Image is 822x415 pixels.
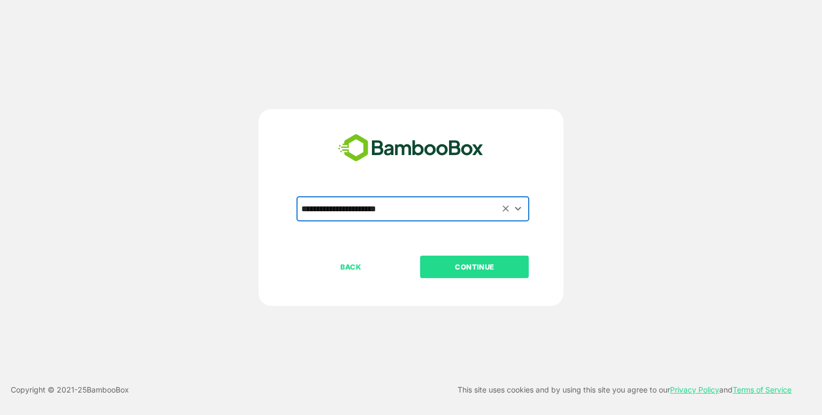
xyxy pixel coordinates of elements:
button: Clear [500,203,512,215]
a: Privacy Policy [670,385,719,394]
p: CONTINUE [421,261,528,273]
button: BACK [296,256,405,278]
p: Copyright © 2021- 25 BambooBox [11,383,129,396]
button: CONTINUE [420,256,529,278]
p: BACK [298,261,405,273]
button: Open [511,202,526,216]
img: bamboobox [332,130,489,166]
a: Terms of Service [733,385,791,394]
p: This site uses cookies and by using this site you agree to our and [458,383,791,396]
